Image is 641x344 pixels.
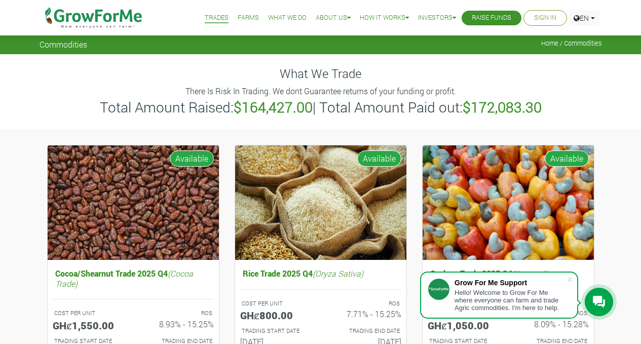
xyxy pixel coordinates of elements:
a: Raise Funds [472,13,511,23]
a: What We Do [268,13,307,23]
b: $164,427.00 [234,98,313,117]
a: Trades [205,13,229,23]
img: growforme image [423,145,594,260]
p: Estimated Trading Start Date [242,327,312,335]
span: Available [545,150,589,167]
h5: GHȼ1,550.00 [53,319,126,331]
h3: Total Amount Raised: | Total Amount Paid out: [41,99,600,116]
p: ROS [330,299,400,308]
h5: GHȼ1,050.00 [428,319,501,331]
h6: 7.71% - 15.25% [328,309,401,319]
p: Estimated Trading End Date [330,327,400,335]
span: Available [357,150,401,167]
span: Available [170,150,214,167]
img: growforme image [235,145,406,260]
h4: What We Trade [40,66,602,81]
h5: GHȼ800.00 [240,309,313,321]
p: COST PER UNIT [242,299,312,308]
div: Hello! Welcome to Grow For Me where everyone can farm and trade Agric commodities. I'm here to help. [455,289,567,312]
h5: Cocoa/Shearnut Trade 2025 Q4 [53,266,214,290]
p: COST PER UNIT [54,309,124,318]
h6: 8.09% - 15.28% [516,319,589,329]
a: Investors [418,13,456,23]
a: About Us [316,13,351,23]
h5: Cashew Trade 2025 Q4 [428,266,589,290]
i: (Oryza Sativa) [313,268,363,279]
span: Home / Commodities [541,40,602,47]
b: $172,083.30 [463,98,542,117]
a: Sign In [534,13,556,23]
i: (Cocoa Trade) [55,268,193,288]
a: How it Works [360,13,409,23]
a: Farms [238,13,259,23]
div: Grow For Me Support [455,279,567,287]
h5: Rice Trade 2025 Q4 [240,266,401,281]
a: EN [569,10,599,26]
img: growforme image [48,145,219,260]
p: ROS [142,309,212,318]
span: Commodities [40,40,87,49]
h6: 8.93% - 15.25% [141,319,214,329]
p: There Is Risk In Trading. We dont Guarantee returns of your funding or profit. [41,85,600,97]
